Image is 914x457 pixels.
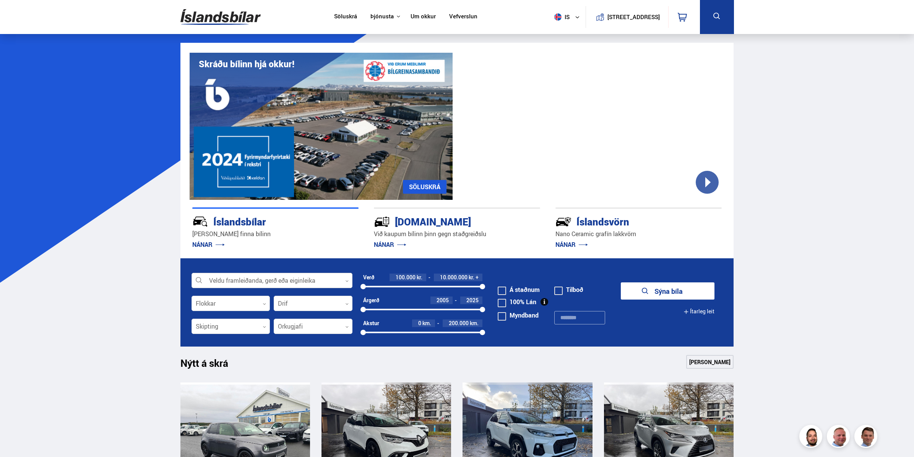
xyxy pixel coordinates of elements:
img: -Svtn6bYgwAsiwNX.svg [555,214,571,230]
div: [DOMAIN_NAME] [374,214,513,228]
p: Við kaupum bílinn þinn gegn staðgreiðslu [374,230,540,238]
span: 100.000 [396,274,416,281]
button: Opna LiveChat spjallviðmót [6,3,29,26]
a: NÁNAR [192,240,225,249]
img: nhp88E3Fdnt1Opn2.png [800,426,823,449]
span: is [551,13,570,21]
label: 100% Lán [498,299,536,305]
button: is [551,6,586,28]
button: Þjónusta [370,13,394,20]
label: Tilboð [554,287,583,293]
span: 200.000 [449,319,469,327]
a: SÖLUSKRÁ [403,180,446,194]
img: tr5P-W3DuiFaO7aO.svg [374,214,390,230]
span: + [476,274,479,280]
img: siFngHWaQ9KaOqBr.png [828,426,851,449]
a: NÁNAR [374,240,406,249]
span: 10.000.000 [440,274,468,281]
div: Árgerð [363,297,379,303]
button: [STREET_ADDRESS] [610,14,657,20]
span: km. [422,320,431,326]
div: Íslandsbílar [192,214,331,228]
img: G0Ugv5HjCgRt.svg [180,5,261,29]
span: 0 [418,319,421,327]
p: Nano Ceramic grafín lakkvörn [555,230,722,238]
span: 2005 [437,297,449,304]
a: [PERSON_NAME] [686,355,734,369]
img: JRvxyua_JYH6wB4c.svg [192,214,208,230]
span: km. [470,320,479,326]
img: eKx6w-_Home_640_.png [190,53,453,200]
span: 2025 [466,297,479,304]
button: Ítarleg leit [683,303,714,320]
img: FbJEzSuNWCJXmdc-.webp [856,426,878,449]
div: Íslandsvörn [555,214,695,228]
a: [STREET_ADDRESS] [590,6,664,28]
a: Um okkur [411,13,436,21]
button: Sýna bíla [621,282,714,300]
div: Verð [363,274,374,280]
a: Vefverslun [449,13,477,21]
div: Akstur [363,320,379,326]
span: kr. [469,274,474,280]
img: svg+xml;base64,PHN2ZyB4bWxucz0iaHR0cDovL3d3dy53My5vcmcvMjAwMC9zdmciIHdpZHRoPSI1MTIiIGhlaWdodD0iNT... [554,13,562,21]
label: Myndband [498,312,539,318]
h1: Nýtt á skrá [180,357,242,373]
h1: Skráðu bílinn hjá okkur! [199,59,294,69]
span: kr. [417,274,422,280]
label: Á staðnum [498,287,540,293]
a: Söluskrá [334,13,357,21]
p: [PERSON_NAME] finna bílinn [192,230,359,238]
a: NÁNAR [555,240,588,249]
